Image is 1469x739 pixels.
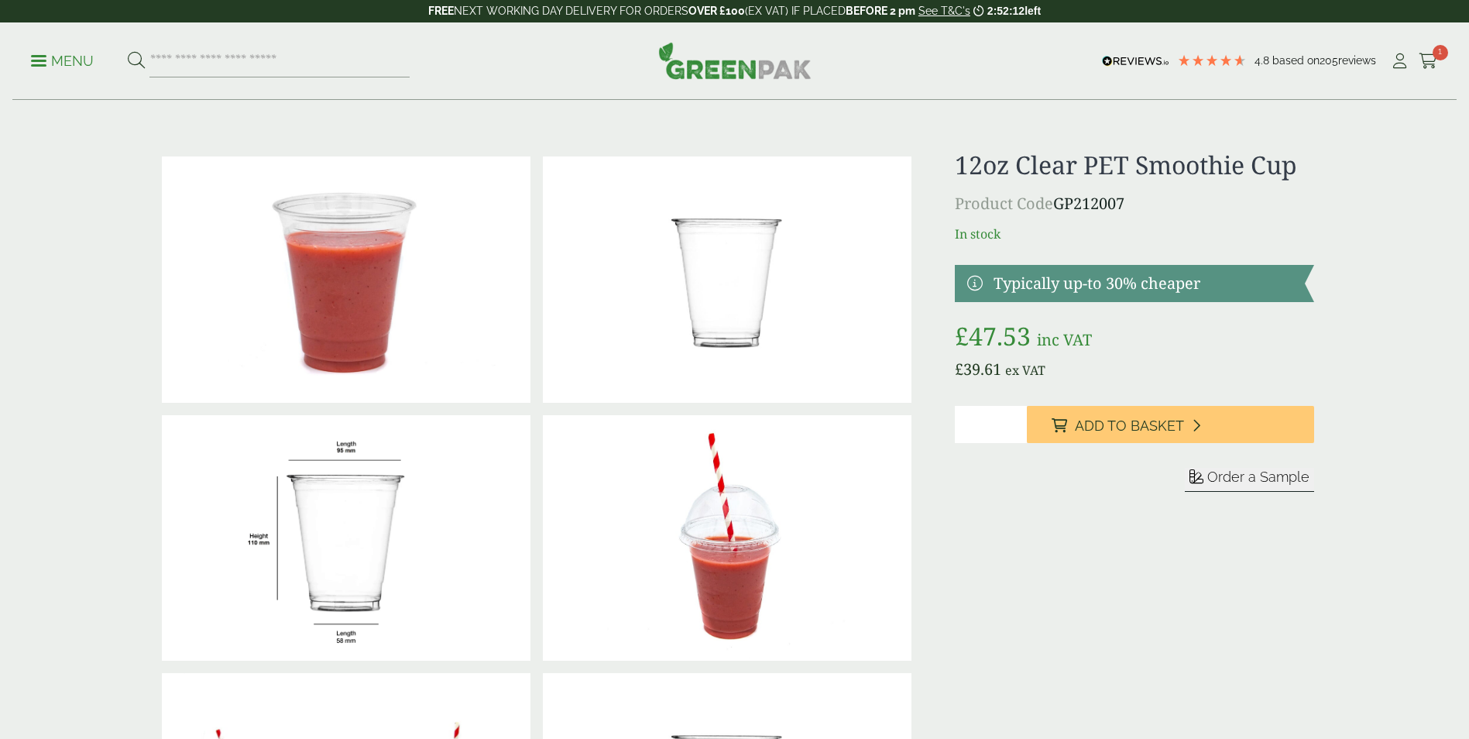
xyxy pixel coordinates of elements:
[543,156,911,403] img: 12oz Clear PET Smoothie Cup 0
[1185,468,1314,492] button: Order a Sample
[955,359,1001,380] bdi: 39.61
[31,52,94,70] p: Menu
[1419,53,1438,69] i: Cart
[31,52,94,67] a: Menu
[543,415,911,662] img: 12oz PET Smoothie Cup With Raspberry Smoothie With Domed Lid With Hole And Straw
[955,192,1313,215] p: GP212007
[162,415,530,662] img: 12oz Smoothie
[955,150,1313,180] h1: 12oz Clear PET Smoothie Cup
[1433,45,1448,60] span: 1
[1005,362,1045,379] span: ex VAT
[918,5,970,17] a: See T&C's
[658,42,812,79] img: GreenPak Supplies
[1177,53,1247,67] div: 4.79 Stars
[1390,53,1409,69] i: My Account
[1272,54,1320,67] span: Based on
[955,319,1031,352] bdi: 47.53
[1037,329,1092,350] span: inc VAT
[688,5,745,17] strong: OVER £100
[162,156,530,403] img: 12oz PET Smoothie Cup With Raspberry Smoothie No Lid
[955,225,1313,243] p: In stock
[955,359,963,380] span: £
[955,193,1053,214] span: Product Code
[1102,56,1169,67] img: REVIEWS.io
[1027,406,1314,443] button: Add to Basket
[1338,54,1376,67] span: reviews
[1207,469,1309,485] span: Order a Sample
[955,319,969,352] span: £
[1320,54,1338,67] span: 205
[1075,418,1184,435] span: Add to Basket
[846,5,915,17] strong: BEFORE 2 pm
[1254,54,1272,67] span: 4.8
[987,5,1025,17] span: 2:52:12
[1025,5,1041,17] span: left
[1419,50,1438,73] a: 1
[428,5,454,17] strong: FREE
